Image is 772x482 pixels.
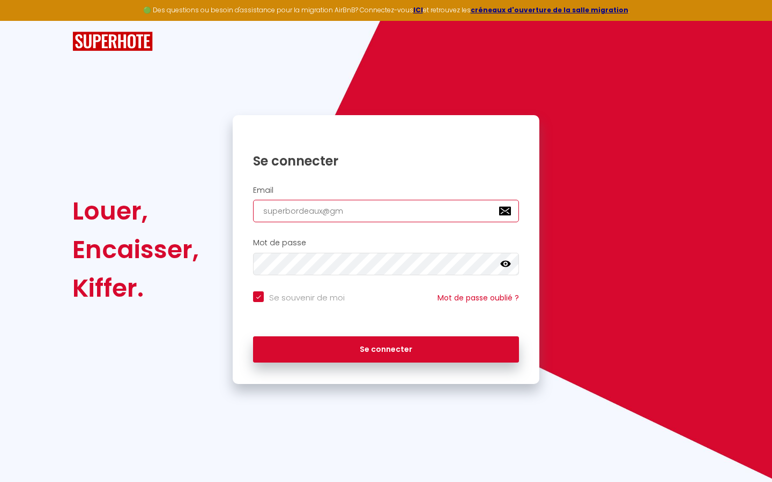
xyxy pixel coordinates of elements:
[253,186,519,195] h2: Email
[253,200,519,222] input: Ton Email
[72,269,199,307] div: Kiffer.
[72,230,199,269] div: Encaisser,
[413,5,423,14] a: ICI
[253,336,519,363] button: Se connecter
[253,153,519,169] h1: Se connecter
[437,292,519,303] a: Mot de passe oublié ?
[253,238,519,247] h2: Mot de passe
[72,32,153,51] img: SuperHote logo
[72,192,199,230] div: Louer,
[9,4,41,36] button: Ouvrir le widget de chat LiveChat
[471,5,628,14] a: créneaux d'ouverture de la salle migration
